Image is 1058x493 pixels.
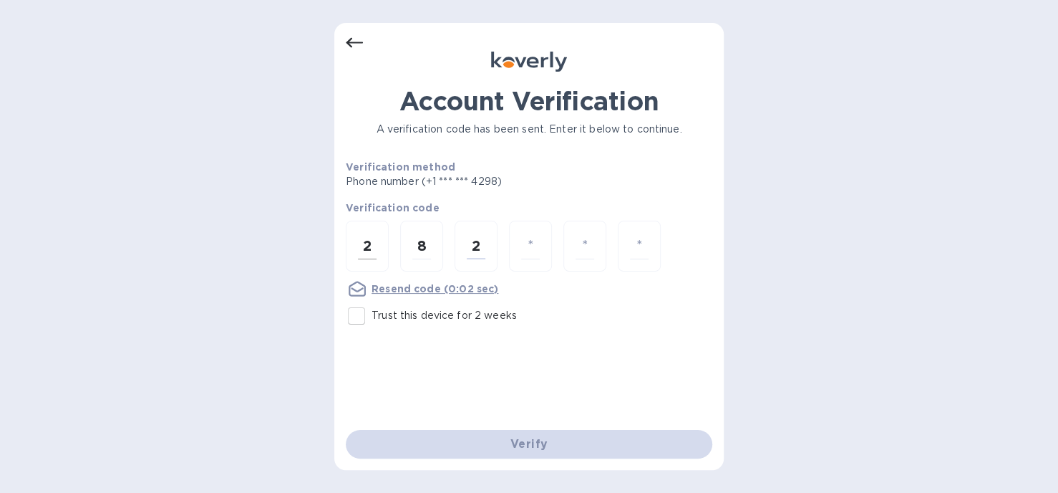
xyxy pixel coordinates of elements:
[372,308,517,323] p: Trust this device for 2 weeks
[346,201,712,215] p: Verification code
[346,122,712,137] p: A verification code has been sent. Enter it below to continue.
[346,174,611,189] p: Phone number (+1 *** *** 4298)
[346,86,712,116] h1: Account Verification
[372,283,498,295] u: Resend code (0:02 sec)
[346,161,455,173] b: Verification method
